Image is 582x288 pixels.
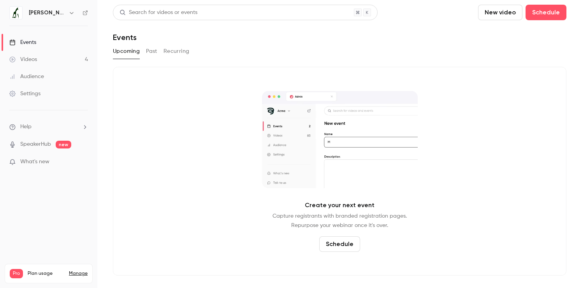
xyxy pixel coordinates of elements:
[69,271,88,277] a: Manage
[305,201,375,210] p: Create your next event
[20,158,49,166] span: What's new
[79,159,88,166] iframe: Noticeable Trigger
[526,5,566,20] button: Schedule
[10,7,22,19] img: Jung von Matt IMPACT
[478,5,522,20] button: New video
[9,90,40,98] div: Settings
[164,45,190,58] button: Recurring
[273,211,407,230] p: Capture registrants with branded registration pages. Repurpose your webinar once it's over.
[9,56,37,63] div: Videos
[120,9,197,17] div: Search for videos or events
[9,123,88,131] li: help-dropdown-opener
[56,141,71,148] span: new
[319,236,360,252] button: Schedule
[10,269,23,278] span: Pro
[29,9,65,17] h6: [PERSON_NAME] von [PERSON_NAME] IMPACT
[20,123,32,131] span: Help
[20,140,51,148] a: SpeakerHub
[146,45,157,58] button: Past
[113,45,140,58] button: Upcoming
[113,33,137,42] h1: Events
[28,271,64,277] span: Plan usage
[9,38,36,46] div: Events
[9,73,44,80] div: Audience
